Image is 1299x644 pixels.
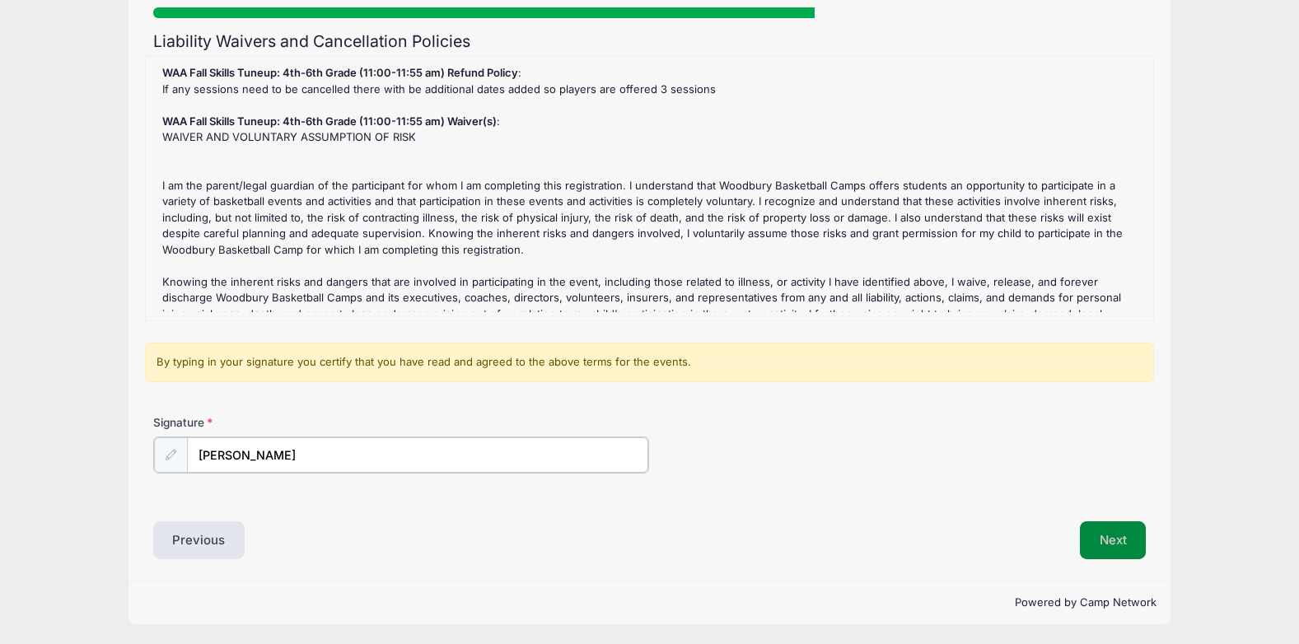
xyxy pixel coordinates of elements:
[153,32,1147,51] h2: Liability Waivers and Cancellation Policies
[154,65,1145,312] div: : If any sessions need to be cancelled there with be additional dates added so players are offere...
[162,66,518,79] strong: WAA Fall Skills Tuneup: 4th-6th Grade (11:00-11:55 am) Refund Policy
[153,521,245,559] button: Previous
[162,114,497,128] strong: WAA Fall Skills Tuneup: 4th-6th Grade (11:00-11:55 am) Waiver(s)
[143,595,1157,611] p: Powered by Camp Network
[153,414,401,431] label: Signature
[145,343,1154,382] div: By typing in your signature you certify that you have read and agreed to the above terms for the ...
[187,437,649,473] input: Enter first and last name
[1080,521,1147,559] button: Next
